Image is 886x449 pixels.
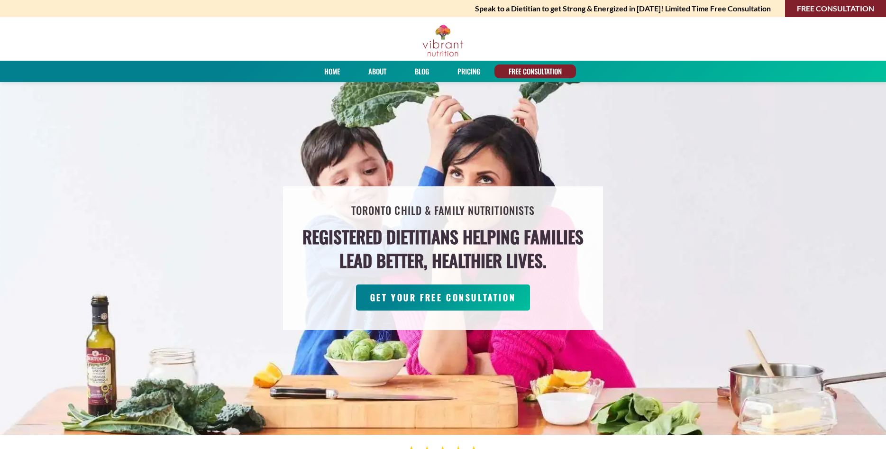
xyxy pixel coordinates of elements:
a: Blog [411,64,432,78]
a: About [365,64,390,78]
strong: Speak to a Dietitian to get Strong & Energized in [DATE]! Limited Time Free Consultation [475,2,771,15]
a: PRICING [454,64,484,78]
a: FREE CONSULTATION [505,64,565,78]
h2: Toronto Child & Family Nutritionists [351,201,535,220]
a: GET YOUR FREE CONSULTATION [356,284,530,311]
h4: Registered Dietitians helping families lead better, healthier lives. [302,225,584,273]
img: Vibrant Nutrition [422,24,464,57]
a: Home [321,64,343,78]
